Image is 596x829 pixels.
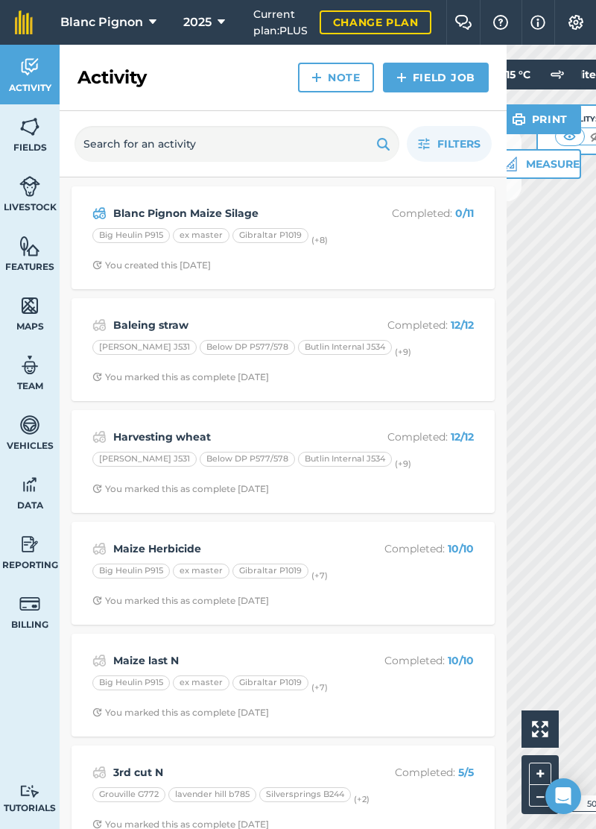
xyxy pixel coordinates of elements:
[530,13,545,31] img: svg+xml;base64,PHN2ZyB4bWxucz0iaHR0cDovL3d3dy53My5vcmcvMjAwMC9zdmciIHdpZHRoPSIxNyIgaGVpZ2h0PSIxNy...
[545,778,581,814] div: Open Intercom Messenger
[19,175,40,198] img: svg+xml;base64,PD94bWwgdmVyc2lvbj0iMS4wIiBlbmNvZGluZz0idXRmLTgiPz4KPCEtLSBHZW5lcmF0b3I6IEFkb2JlIE...
[395,458,411,469] small: (+ 9 )
[491,60,581,89] button: 15 °C
[92,452,197,467] div: [PERSON_NAME] J531
[395,347,411,357] small: (+ 9 )
[355,317,474,333] p: Completed :
[92,340,197,355] div: [PERSON_NAME] J531
[542,60,572,89] img: svg+xml;base64,PD94bWwgdmVyc2lvbj0iMS4wIiBlbmNvZGluZz0idXRmLTgiPz4KPCEtLSBHZW5lcmF0b3I6IEFkb2JlIE...
[529,763,551,785] button: +
[532,721,548,737] img: Four arrows, one pointing top left, one top right, one bottom right and the last bottom left
[232,228,308,243] div: Gibraltar P1019
[448,654,474,667] strong: 10 / 10
[311,69,322,86] img: svg+xml;base64,PHN2ZyB4bWxucz0iaHR0cDovL3d3dy53My5vcmcvMjAwMC9zdmciIHdpZHRoPSIxNCIgaGVpZ2h0PSIyNC...
[502,157,517,171] img: Ruler icon
[173,675,229,690] div: ex master
[92,787,165,802] div: Grouville G772
[92,819,102,829] img: Clock with arrow pointing clockwise
[92,596,102,605] img: Clock with arrow pointing clockwise
[77,66,147,89] h2: Activity
[19,533,40,555] img: svg+xml;base64,PD94bWwgdmVyc2lvbj0iMS4wIiBlbmNvZGluZz0idXRmLTgiPz4KPCEtLSBHZW5lcmF0b3I6IEFkb2JlIE...
[183,13,212,31] span: 2025
[529,785,551,807] button: –
[355,764,474,781] p: Completed :
[498,104,582,134] button: Print
[354,794,370,804] small: (+ 2 )
[454,15,472,30] img: Two speech bubbles overlapping with the left bubble in the forefront
[113,540,349,557] strong: Maize Herbicide
[355,652,474,669] p: Completed :
[173,228,229,243] div: ex master
[92,707,102,717] img: Clock with arrow pointing clockwise
[567,15,585,30] img: A cog icon
[311,570,328,581] small: (+ 7 )
[80,419,486,504] a: Harvesting wheatCompleted: 12/12[PERSON_NAME] J531Below DP P577/578Butlin Internal J534(+9)Clock ...
[311,682,328,693] small: (+ 7 )
[92,228,170,243] div: Big Heulin P915
[113,429,349,445] strong: Harvesting wheat
[19,593,40,615] img: svg+xml;base64,PD94bWwgdmVyc2lvbj0iMS4wIiBlbmNvZGluZz0idXRmLTgiPz4KPCEtLSBHZW5lcmF0b3I6IEFkb2JlIE...
[92,428,107,446] img: svg+xml;base64,PD94bWwgdmVyc2lvbj0iMS4wIiBlbmNvZGluZz0idXRmLTgiPz4KPCEtLSBHZW5lcmF0b3I6IEFkb2JlIE...
[298,340,392,355] div: Butlin Internal J534
[92,540,107,558] img: svg+xml;base64,PD94bWwgdmVyc2lvbj0iMS4wIiBlbmNvZGluZz0idXRmLTgiPz4KPCEtLSBHZW5lcmF0b3I6IEFkb2JlIE...
[92,259,211,271] div: You created this [DATE]
[92,371,269,383] div: You marked this as complete [DATE]
[80,307,486,392] a: Baleing strawCompleted: 12/12[PERSON_NAME] J531Below DP P577/578Butlin Internal J534(+9)Clock wit...
[92,595,269,607] div: You marked this as complete [DATE]
[451,430,474,444] strong: 12 / 12
[355,205,474,221] p: Completed :
[232,564,308,579] div: Gibraltar P1019
[15,10,33,34] img: fieldmargin Logo
[200,452,295,467] div: Below DP P577/578
[253,6,308,40] span: Current plan : PLUS
[92,316,107,334] img: svg+xml;base64,PD94bWwgdmVyc2lvbj0iMS4wIiBlbmNvZGluZz0idXRmLTgiPz4KPCEtLSBHZW5lcmF0b3I6IEFkb2JlIE...
[19,784,40,798] img: svg+xml;base64,PD94bWwgdmVyc2lvbj0iMS4wIiBlbmNvZGluZz0idXRmLTgiPz4KPCEtLSBHZW5lcmF0b3I6IEFkb2JlIE...
[19,116,40,138] img: svg+xml;base64,PHN2ZyB4bWxucz0iaHR0cDovL3d3dy53My5vcmcvMjAwMC9zdmciIHdpZHRoPSI1NiIgaGVpZ2h0PSI2MC...
[19,354,40,376] img: svg+xml;base64,PD94bWwgdmVyc2lvbj0iMS4wIiBlbmNvZGluZz0idXRmLTgiPz4KPCEtLSBHZW5lcmF0b3I6IEFkb2JlIE...
[92,652,107,669] img: svg+xml;base64,PD94bWwgdmVyc2lvbj0iMS4wIiBlbmNvZGluZz0idXRmLTgiPz4KPCEtLSBHZW5lcmF0b3I6IEFkb2JlIE...
[19,56,40,78] img: svg+xml;base64,PD94bWwgdmVyc2lvbj0iMS4wIiBlbmNvZGluZz0idXRmLTgiPz4KPCEtLSBHZW5lcmF0b3I6IEFkb2JlIE...
[92,707,269,719] div: You marked this as complete [DATE]
[298,63,374,92] a: Note
[383,63,489,92] a: Field Job
[92,260,102,270] img: Clock with arrow pointing clockwise
[92,484,102,494] img: Clock with arrow pointing clockwise
[506,60,530,89] span: 15 ° C
[80,531,486,616] a: Maize HerbicideCompleted: 10/10Big Heulin P915ex masterGibraltar P1019(+7)Clock with arrow pointi...
[92,675,170,690] div: Big Heulin P915
[80,643,486,728] a: Maize last NCompleted: 10/10Big Heulin P915ex masterGibraltar P1019(+7)Clock with arrow pointing ...
[92,204,107,222] img: svg+xml;base64,PD94bWwgdmVyc2lvbj0iMS4wIiBlbmNvZGluZz0idXRmLTgiPz4KPCEtLSBHZW5lcmF0b3I6IEFkb2JlIE...
[113,652,349,669] strong: Maize last N
[259,787,351,802] div: Silversprings B244
[396,69,407,86] img: svg+xml;base64,PHN2ZyB4bWxucz0iaHR0cDovL3d3dy53My5vcmcvMjAwMC9zdmciIHdpZHRoPSIxNCIgaGVpZ2h0PSIyNC...
[437,136,481,152] span: Filters
[92,372,102,382] img: Clock with arrow pointing clockwise
[19,294,40,317] img: svg+xml;base64,PHN2ZyB4bWxucz0iaHR0cDovL3d3dy53My5vcmcvMjAwMC9zdmciIHdpZHRoPSI1NiIgaGVpZ2h0PSI2MC...
[320,10,432,34] a: Change plan
[74,126,399,162] input: Search for an activity
[19,235,40,257] img: svg+xml;base64,PHN2ZyB4bWxucz0iaHR0cDovL3d3dy53My5vcmcvMjAwMC9zdmciIHdpZHRoPSI1NiIgaGVpZ2h0PSI2MC...
[113,317,349,333] strong: Baleing straw
[376,135,390,153] img: svg+xml;base64,PHN2ZyB4bWxucz0iaHR0cDovL3d3dy53My5vcmcvMjAwMC9zdmciIHdpZHRoPSIxOSIgaGVpZ2h0PSIyNC...
[19,414,40,436] img: svg+xml;base64,PD94bWwgdmVyc2lvbj0iMS4wIiBlbmNvZGluZz0idXRmLTgiPz4KPCEtLSBHZW5lcmF0b3I6IEFkb2JlIE...
[512,110,526,128] img: svg+xml;base64,PHN2ZyB4bWxucz0iaHR0cDovL3d3dy53My5vcmcvMjAwMC9zdmciIHdpZHRoPSIxOSIgaGVpZ2h0PSIyNC...
[455,207,474,220] strong: 0 / 11
[173,564,229,579] div: ex master
[113,764,349,781] strong: 3rd cut N
[311,235,328,245] small: (+ 8 )
[298,452,392,467] div: Butlin Internal J534
[232,675,308,690] div: Gibraltar P1019
[355,429,474,445] p: Completed :
[200,340,295,355] div: Below DP P577/578
[486,149,581,179] button: Measure
[60,13,143,31] span: Blanc Pignon
[92,483,269,495] div: You marked this as complete [DATE]
[92,564,170,579] div: Big Heulin P915
[407,126,492,162] button: Filters
[19,473,40,496] img: svg+xml;base64,PD94bWwgdmVyc2lvbj0iMS4wIiBlbmNvZGluZz0idXRmLTgiPz4KPCEtLSBHZW5lcmF0b3I6IEFkb2JlIE...
[355,540,474,557] p: Completed :
[113,205,349,221] strong: Blanc Pignon Maize Silage
[492,15,510,30] img: A question mark icon
[458,766,474,779] strong: 5 / 5
[168,787,256,802] div: lavender hill b785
